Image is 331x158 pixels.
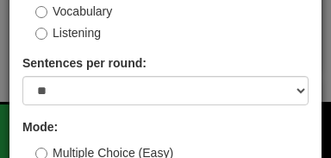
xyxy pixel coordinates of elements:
[22,120,58,134] strong: Mode:
[35,28,47,40] input: Listening
[35,24,101,41] label: Listening
[22,54,147,72] label: Sentences per round:
[35,3,112,20] label: Vocabulary
[35,6,47,18] input: Vocabulary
